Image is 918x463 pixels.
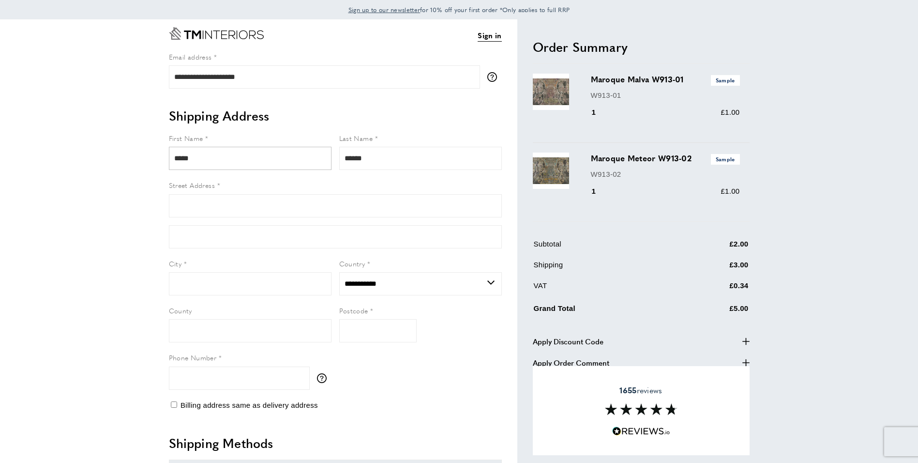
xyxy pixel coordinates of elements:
[339,259,365,268] span: Country
[169,52,212,62] span: Email address
[591,185,610,197] div: 1
[171,401,177,408] input: Billing address same as delivery address
[169,27,264,40] a: Go to Home page
[317,373,331,383] button: More information
[711,75,740,85] span: Sample
[682,301,749,322] td: £5.00
[591,90,740,101] p: W913-01
[533,38,750,56] h2: Order Summary
[591,169,740,180] p: W913-02
[533,153,569,189] img: Maroque Meteor W913-02
[533,336,603,347] span: Apply Discount Code
[591,107,610,118] div: 1
[169,107,502,124] h2: Shipping Address
[348,5,421,14] span: Sign up to our newsletter
[711,154,740,164] span: Sample
[721,108,739,116] span: £1.00
[534,259,681,278] td: Shipping
[487,72,502,82] button: More information
[169,353,217,362] span: Phone Number
[533,357,609,369] span: Apply Order Comment
[619,386,662,395] span: reviews
[591,74,740,85] h3: Maroque Malva W913-01
[682,259,749,278] td: £3.00
[612,427,670,436] img: Reviews.io 5 stars
[169,133,203,143] span: First Name
[348,5,570,14] span: for 10% off your first order *Only applies to full RRP
[682,280,749,299] td: £0.34
[591,153,740,164] h3: Maroque Meteor W913-02
[478,30,501,42] a: Sign in
[534,280,681,299] td: VAT
[619,385,636,396] strong: 1655
[169,259,182,268] span: City
[534,238,681,257] td: Subtotal
[605,403,677,415] img: Reviews section
[339,133,373,143] span: Last Name
[348,5,421,15] a: Sign up to our newsletter
[169,180,215,190] span: Street Address
[533,74,569,110] img: Maroque Malva W913-01
[721,187,739,195] span: £1.00
[169,434,502,452] h2: Shipping Methods
[339,306,368,315] span: Postcode
[682,238,749,257] td: £2.00
[169,306,192,315] span: County
[181,401,318,409] span: Billing address same as delivery address
[534,301,681,322] td: Grand Total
